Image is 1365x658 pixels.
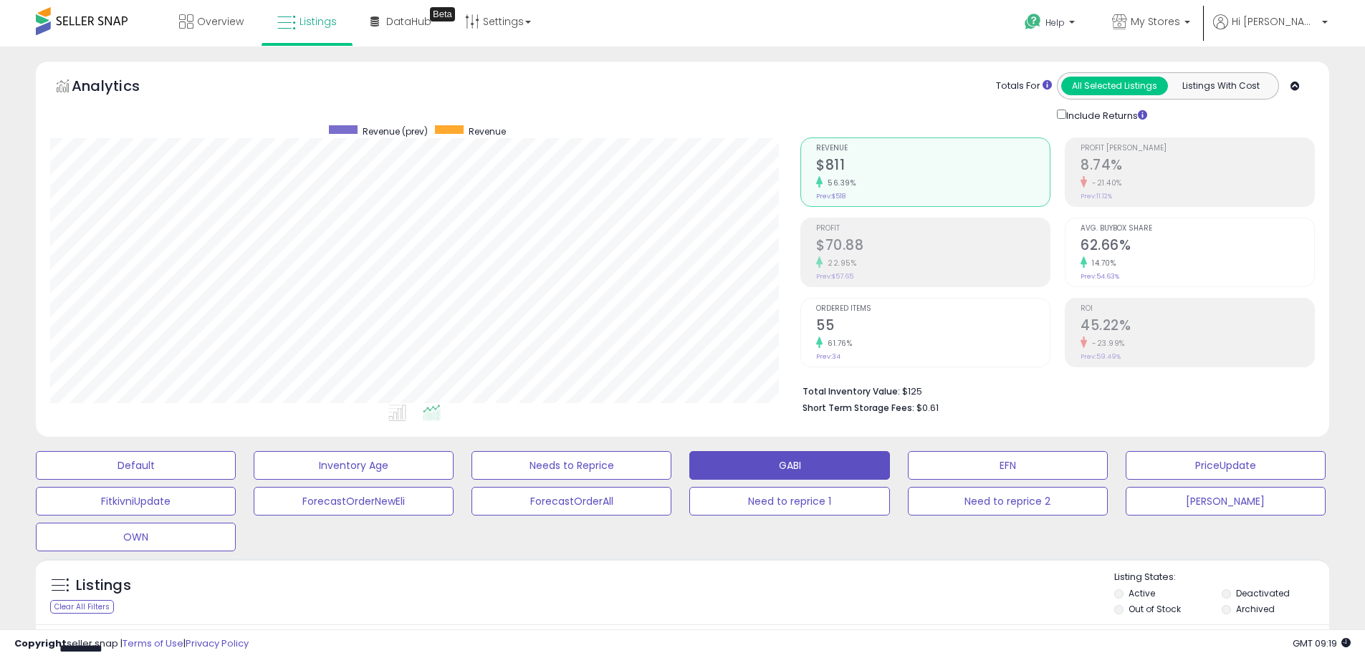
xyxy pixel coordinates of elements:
[197,14,244,29] span: Overview
[996,79,1052,93] div: Totals For
[1232,14,1318,29] span: Hi [PERSON_NAME]
[430,7,455,21] div: Tooltip anchor
[1087,178,1122,188] small: -21.40%
[1087,258,1116,268] small: 14.70%
[1081,192,1112,200] small: Prev: 11.12%
[1126,487,1326,516] button: [PERSON_NAME]
[816,317,1050,337] h2: 55
[1293,637,1351,650] span: 2025-10-8 09:19 GMT
[1081,305,1314,313] span: ROI
[908,451,1108,480] button: EFN
[1045,16,1065,29] span: Help
[72,76,168,100] h5: Analytics
[1087,338,1125,349] small: -23.99%
[1013,2,1089,47] a: Help
[803,385,900,397] b: Total Inventory Value:
[689,487,889,516] button: Need to reprice 1
[816,145,1050,153] span: Revenue
[36,523,236,551] button: OWN
[1129,603,1181,615] label: Out of Stock
[916,401,939,415] span: $0.61
[1081,157,1314,176] h2: 8.74%
[1046,107,1164,123] div: Include Returns
[823,178,856,188] small: 56.39%
[1081,352,1121,361] small: Prev: 59.49%
[36,451,236,480] button: Default
[1081,237,1314,256] h2: 62.66%
[1236,603,1275,615] label: Archived
[689,451,889,480] button: GABI
[386,14,431,29] span: DataHub
[1114,571,1329,584] p: Listing States:
[76,576,131,596] h5: Listings
[816,272,853,281] small: Prev: $57.65
[254,487,454,516] button: ForecastOrderNewEli
[816,157,1050,176] h2: $811
[823,338,852,349] small: 61.76%
[1081,317,1314,337] h2: 45.22%
[471,451,671,480] button: Needs to Reprice
[803,382,1304,399] li: $125
[471,487,671,516] button: ForecastOrderAll
[300,14,337,29] span: Listings
[1024,13,1042,31] i: Get Help
[1167,77,1274,95] button: Listings With Cost
[816,192,846,200] small: Prev: $518
[823,258,856,268] small: 22.95%
[254,451,454,480] button: Inventory Age
[1061,77,1168,95] button: All Selected Listings
[816,352,840,361] small: Prev: 34
[36,487,236,516] button: FitkivniUpdate
[1129,587,1155,599] label: Active
[1236,587,1290,599] label: Deactivated
[803,402,914,414] b: Short Term Storage Fees:
[908,487,1108,516] button: Need to reprice 2
[1213,14,1328,47] a: Hi [PERSON_NAME]
[469,125,506,137] span: Revenue
[1081,225,1314,233] span: Avg. Buybox Share
[1081,145,1314,153] span: Profit [PERSON_NAME]
[1126,451,1326,480] button: PriceUpdate
[1131,14,1180,29] span: My Stores
[50,600,114,614] div: Clear All Filters
[816,237,1050,256] h2: $70.88
[14,637,67,650] strong: Copyright
[14,637,249,651] div: seller snap | |
[816,305,1050,313] span: Ordered Items
[363,125,428,137] span: Revenue (prev)
[816,225,1050,233] span: Profit
[1081,272,1119,281] small: Prev: 54.63%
